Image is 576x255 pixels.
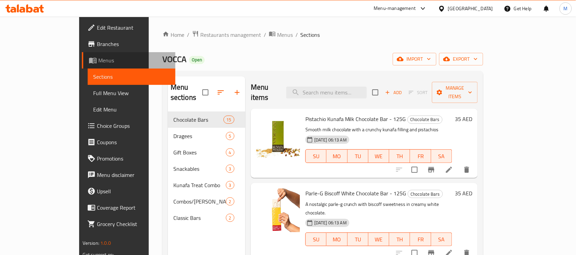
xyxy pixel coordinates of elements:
[305,188,406,198] span: Parle-G Biscoff White Chocolate Bar - 125G
[88,101,175,118] a: Edit Menu
[226,133,234,139] span: 5
[226,148,234,156] div: items
[564,5,568,12] span: M
[229,84,245,101] button: Add section
[224,116,234,124] div: items
[389,232,410,246] button: TH
[226,181,234,189] div: items
[173,132,226,140] span: Dragees
[226,165,234,173] div: items
[168,128,245,144] div: Dragees5
[82,199,175,216] a: Coverage Report
[97,24,170,32] span: Edit Restaurant
[448,5,493,12] div: [GEOGRAPHIC_DATA]
[312,137,349,143] span: [DATE] 06:13 AM
[162,30,483,39] nav: breadcrumb
[82,134,175,150] a: Coupons
[431,232,452,246] button: SA
[384,89,403,96] span: Add
[389,149,410,163] button: TH
[256,114,300,158] img: Pistachio Kunafa Milk Chocolate Bar - 125G
[296,31,298,39] li: /
[83,239,99,247] span: Version:
[97,204,170,212] span: Coverage Report
[408,190,443,198] div: Chocolate Bars
[371,235,387,244] span: WE
[455,114,472,124] h6: 35 AED
[200,31,261,39] span: Restaurants management
[97,154,170,163] span: Promotions
[305,114,406,124] span: Pistachio Kunafa Milk Chocolate Bar - 125G
[100,239,111,247] span: 1.0.0
[189,57,205,63] span: Open
[305,232,327,246] button: SU
[187,31,189,39] li: /
[213,84,229,101] span: Sort sections
[226,166,234,172] span: 3
[383,87,404,98] span: Add item
[224,117,234,123] span: 15
[226,182,234,189] span: 3
[173,148,226,156] span: Gift Boxes
[371,151,387,161] span: WE
[171,82,202,103] h2: Menu sections
[350,235,366,244] span: TU
[308,235,324,244] span: SU
[350,151,366,161] span: TU
[93,73,170,81] span: Sections
[445,55,478,63] span: export
[327,149,347,163] button: MO
[192,30,261,39] a: Restaurants management
[369,149,389,163] button: WE
[398,55,431,63] span: import
[256,189,300,232] img: Parle-G Biscoff White Chocolate Bar - 125G
[408,190,443,198] span: Chocolate Bars
[251,82,278,103] h2: Menu items
[173,165,226,173] span: Snackables
[305,200,452,217] p: A nostalgic parle-g crunch with biscoff sweetness in creamy white chocolate.
[226,132,234,140] div: items
[348,149,369,163] button: TU
[264,31,266,39] li: /
[173,116,224,124] span: Chocolate Bars
[445,166,453,174] a: Edit menu item
[455,189,472,198] h6: 35 AED
[88,69,175,85] a: Sections
[162,51,186,67] span: VOCCA
[413,235,428,244] span: FR
[82,183,175,199] a: Upsell
[269,30,293,39] a: Menus
[226,149,234,156] span: 4
[82,118,175,134] a: Choice Groups
[410,232,431,246] button: FR
[408,116,442,123] span: Chocolate Bars
[168,210,245,226] div: Classic Bars2
[286,87,367,99] input: search
[93,105,170,114] span: Edit Menu
[97,187,170,195] span: Upsell
[459,162,475,178] button: delete
[173,197,226,206] span: Combos/[PERSON_NAME]
[173,181,226,189] span: Kunafa Treat Combo
[392,151,407,161] span: TH
[98,56,170,64] span: Menus
[168,144,245,161] div: Gift Boxes4
[226,197,234,206] div: items
[82,19,175,36] a: Edit Restaurant
[329,235,345,244] span: MO
[327,232,347,246] button: MO
[198,85,213,100] span: Select all sections
[404,87,432,98] span: Select section first
[308,151,324,161] span: SU
[173,214,226,222] span: Classic Bars
[97,220,170,228] span: Grocery Checklist
[168,111,245,128] div: Chocolate Bars15
[312,220,349,226] span: [DATE] 06:13 AM
[226,215,234,221] span: 2
[434,151,449,161] span: SA
[439,53,483,65] button: export
[305,149,327,163] button: SU
[189,56,205,64] div: Open
[431,149,452,163] button: SA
